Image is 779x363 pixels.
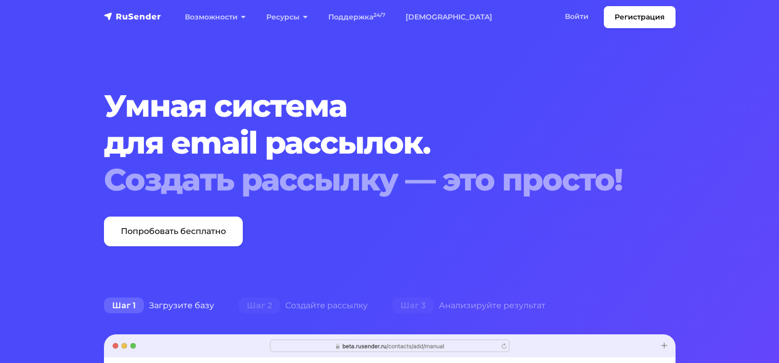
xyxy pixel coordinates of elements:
[380,295,558,316] div: Анализируйте результат
[256,7,318,28] a: Ресурсы
[604,6,676,28] a: Регистрация
[392,297,434,314] span: Шаг 3
[175,7,256,28] a: Возможности
[373,12,385,18] sup: 24/7
[318,7,395,28] a: Поддержка24/7
[104,161,627,198] div: Создать рассылку — это просто!
[92,295,226,316] div: Загрузите базу
[555,6,599,27] a: Войти
[104,297,144,314] span: Шаг 1
[104,88,627,198] h1: Умная система для email рассылок.
[226,295,380,316] div: Создайте рассылку
[239,297,280,314] span: Шаг 2
[104,11,161,22] img: RuSender
[395,7,502,28] a: [DEMOGRAPHIC_DATA]
[104,217,243,246] a: Попробовать бесплатно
